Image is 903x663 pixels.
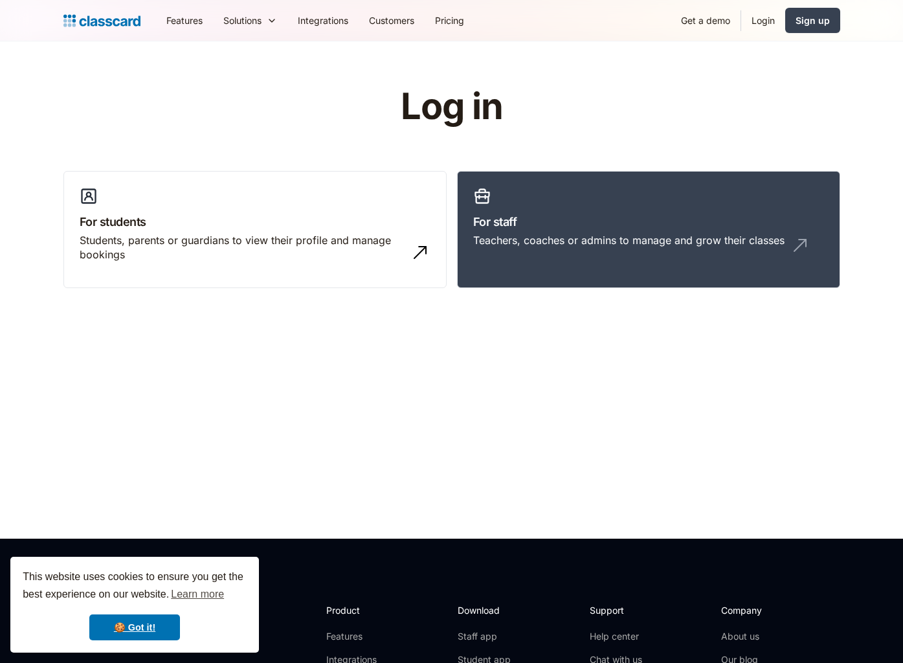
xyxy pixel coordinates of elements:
[741,6,785,35] a: Login
[80,233,405,262] div: Students, parents or guardians to view their profile and manage bookings
[246,87,657,127] h1: Log in
[326,630,396,643] a: Features
[156,6,213,35] a: Features
[473,233,785,247] div: Teachers, coaches or admins to manage and grow their classes
[721,630,807,643] a: About us
[458,630,511,643] a: Staff app
[80,213,430,230] h3: For students
[671,6,741,35] a: Get a demo
[458,603,511,617] h2: Download
[223,14,262,27] div: Solutions
[10,557,259,653] div: cookieconsent
[89,614,180,640] a: dismiss cookie message
[425,6,474,35] a: Pricing
[326,603,396,617] h2: Product
[63,171,447,289] a: For studentsStudents, parents or guardians to view their profile and manage bookings
[359,6,425,35] a: Customers
[169,585,226,604] a: learn more about cookies
[785,8,840,33] a: Sign up
[63,12,140,30] a: home
[23,569,247,604] span: This website uses cookies to ensure you get the best experience on our website.
[590,603,642,617] h2: Support
[287,6,359,35] a: Integrations
[213,6,287,35] div: Solutions
[473,213,824,230] h3: For staff
[590,630,642,643] a: Help center
[796,14,830,27] div: Sign up
[721,603,807,617] h2: Company
[457,171,840,289] a: For staffTeachers, coaches or admins to manage and grow their classes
